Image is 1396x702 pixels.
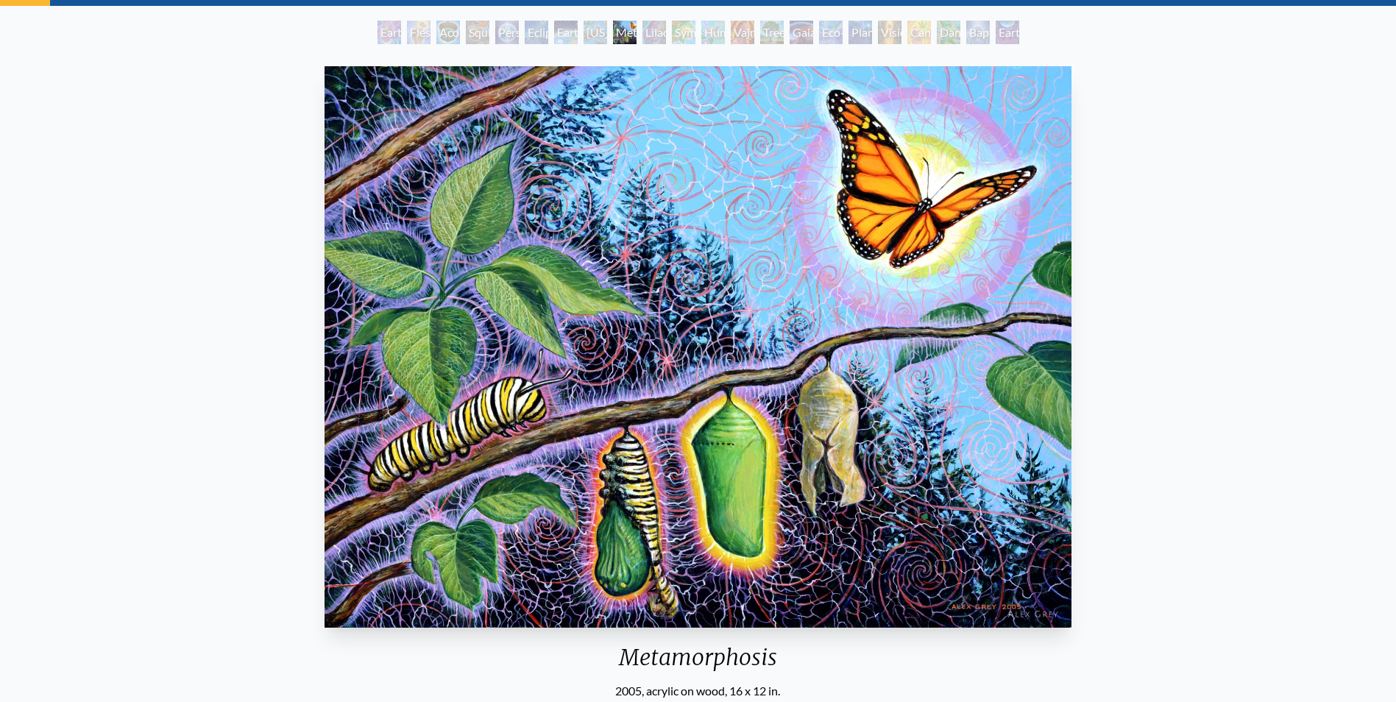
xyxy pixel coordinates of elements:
[878,21,901,44] div: Vision Tree
[554,21,578,44] div: Earth Energies
[319,682,1078,700] div: 2005, acrylic on wood, 16 x 12 in.
[642,21,666,44] div: Lilacs
[525,21,548,44] div: Eclipse
[760,21,784,44] div: Tree & Person
[996,21,1019,44] div: Earthmind
[672,21,695,44] div: Symbiosis: Gall Wasp & Oak Tree
[731,21,754,44] div: Vajra Horse
[495,21,519,44] div: Person Planet
[319,644,1078,682] div: Metamorphosis
[966,21,990,44] div: Baptism in the Ocean of Awareness
[790,21,813,44] div: Gaia
[907,21,931,44] div: Cannabis Mudra
[436,21,460,44] div: Acorn Dream
[937,21,960,44] div: Dance of Cannabia
[466,21,489,44] div: Squirrel
[819,21,843,44] div: Eco-Atlas
[407,21,431,44] div: Flesh of the Gods
[613,21,637,44] div: Metamorphosis
[325,66,1072,628] img: Metamorphosis-2005-Alex-Grey-watermarked.jpg
[378,21,401,44] div: Earth Witness
[584,21,607,44] div: [US_STATE] Song
[701,21,725,44] div: Humming Bird
[848,21,872,44] div: Planetary Prayers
